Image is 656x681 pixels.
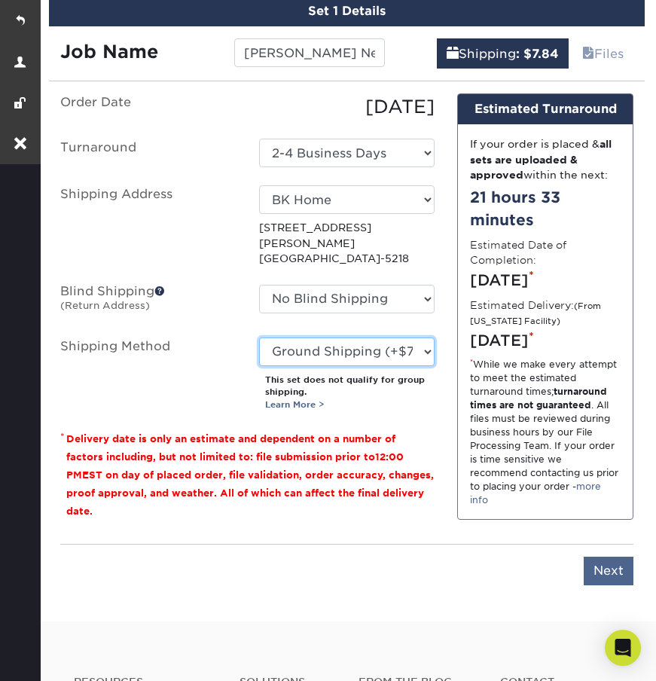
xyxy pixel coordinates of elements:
label: Estimated Delivery: [470,298,621,328]
div: Open Intercom Messenger [605,630,641,666]
p: [STREET_ADDRESS][PERSON_NAME] [GEOGRAPHIC_DATA]-5218 [259,220,435,266]
label: Shipping Method [49,337,248,411]
div: 21 hours 33 minutes [470,186,621,231]
div: [DATE] [470,269,621,292]
label: Blind Shipping [49,285,248,319]
label: Order Date [49,93,248,121]
a: Learn More > [265,399,325,410]
label: Turnaround [49,139,248,167]
label: Shipping Address [49,185,248,266]
a: Shipping: $7.84 [437,38,569,69]
small: (Return Address) [60,300,150,311]
iframe: Google Customer Reviews [4,635,128,676]
span: files [582,47,594,61]
strong: all sets are uploaded & approved [470,138,612,181]
div: Estimated Turnaround [458,94,633,124]
span: 12:00 PM [66,451,404,481]
strong: Job Name [60,41,158,63]
p: This set does not qualify for group shipping. [265,374,435,411]
label: Estimated Date of Completion: [470,237,621,268]
div: While we make every attempt to meet the estimated turnaround times; . All files must be reviewed ... [470,358,621,507]
div: [DATE] [470,329,621,352]
small: Delivery date is only an estimate and dependent on a number of factors including, but not limited... [66,433,434,517]
span: shipping [447,47,459,61]
div: [DATE] [248,93,447,121]
input: Enter a job name [234,38,386,67]
b: : $7.84 [516,47,559,61]
div: If your order is placed & within the next: [470,136,621,182]
input: Next [584,557,633,585]
a: Files [572,38,633,69]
